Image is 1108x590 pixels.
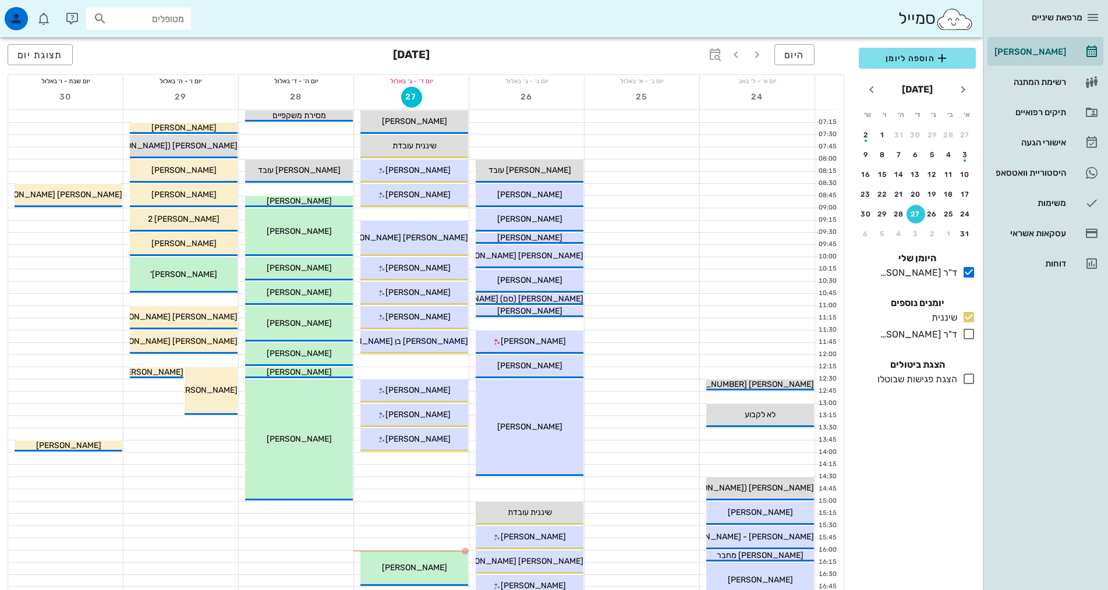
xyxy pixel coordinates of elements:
div: 15:45 [815,533,839,543]
div: 09:45 [815,240,839,250]
button: 28 [940,126,958,144]
button: 10 [956,165,975,184]
div: יום ו׳ - ה׳ באלול [123,75,238,87]
div: 24 [956,210,975,218]
div: יום ג׳ - ב׳ באלול [469,75,584,87]
div: 12 [923,170,941,179]
button: תצוגת יום [8,44,73,65]
span: [PERSON_NAME] עובד [488,165,571,175]
span: [PERSON_NAME] [497,214,562,224]
div: 15:30 [815,521,839,531]
button: 27 [956,126,975,144]
span: תצוגת יום [17,49,63,61]
button: 19 [923,185,941,204]
span: [PERSON_NAME] מחבר [717,550,803,560]
span: [PERSON_NAME] [151,123,217,133]
span: [PERSON_NAME] [501,532,566,542]
button: 1 [873,126,892,144]
button: 5 [923,145,941,164]
button: 6 [907,145,925,164]
h3: [DATE] [393,44,430,67]
button: 12 [923,165,941,184]
div: 16:15 [815,557,839,567]
span: [PERSON_NAME] [382,116,447,126]
div: 6 [856,230,875,238]
button: 25 [632,87,653,108]
div: 22 [873,190,892,198]
div: 12:45 [815,386,839,396]
span: [PERSON_NAME] [728,575,793,585]
div: שיננית [927,311,957,325]
span: [PERSON_NAME] [118,367,183,377]
div: יום ב׳ - א׳ באלול [585,75,699,87]
div: 14:30 [815,472,839,482]
div: 26 [923,210,941,218]
span: [PERSON_NAME] [385,434,451,444]
span: [PERSON_NAME] ([PERSON_NAME]) [100,141,238,151]
button: 4 [890,225,908,243]
button: 11 [940,165,958,184]
div: 20 [907,190,925,198]
div: 3 [956,151,975,159]
span: [PERSON_NAME] [267,349,332,358]
span: [PERSON_NAME] [497,275,562,285]
span: 28 [286,92,307,102]
span: [PERSON_NAME] [497,361,562,371]
button: 24 [956,205,975,223]
div: 15:00 [815,496,839,506]
button: 16 [856,165,875,184]
div: 14 [890,170,908,179]
div: 8 [873,151,892,159]
button: 30 [55,87,76,108]
button: 26 [923,205,941,223]
button: 2 [923,225,941,243]
div: 31 [890,131,908,139]
span: 29 [171,92,192,102]
span: מסירת משקפיים [272,111,326,120]
span: 24 [747,92,768,102]
div: 2 [923,230,941,238]
span: [PERSON_NAME] - [PERSON_NAME] [676,532,814,542]
div: יום שבת - ו׳ באלול [8,75,123,87]
div: ד"ר [PERSON_NAME] [875,266,957,280]
span: [PERSON_NAME] [385,190,451,200]
span: [PERSON_NAME] [497,422,562,432]
span: היום [784,49,805,61]
th: ש׳ [860,105,875,125]
div: 15 [873,170,892,179]
span: [PERSON_NAME] [385,385,451,395]
span: 30 [55,92,76,102]
span: [PERSON_NAME] [501,336,566,346]
div: 08:15 [815,166,839,176]
button: 20 [907,185,925,204]
div: 3 [907,230,925,238]
button: 9 [856,145,875,164]
div: 4 [940,151,958,159]
span: [PERSON_NAME] [382,563,447,573]
div: 11:30 [815,325,839,335]
span: [PERSON_NAME] [497,233,562,243]
div: 13:30 [815,423,839,433]
div: 4 [890,230,908,238]
div: 30 [856,210,875,218]
button: 30 [856,205,875,223]
div: היסטוריית וואטסאפ [992,168,1066,177]
div: יום ה׳ - ד׳ באלול [239,75,353,87]
span: 26 [516,92,537,102]
span: [PERSON_NAME] [PERSON_NAME] [336,233,468,243]
div: 08:00 [815,154,839,164]
span: [PERSON_NAME] [497,306,562,316]
div: 13:15 [815,411,839,421]
button: 23 [856,185,875,204]
span: [PERSON_NAME] [151,190,217,200]
button: 14 [890,165,908,184]
div: 18 [940,190,958,198]
div: משימות [992,198,1066,208]
span: [PERSON_NAME] [267,318,332,328]
button: היום [774,44,815,65]
span: [PERSON_NAME] [385,263,451,273]
div: 09:30 [815,228,839,237]
div: הצגת פגישות שבוטלו [873,372,957,386]
button: 15 [873,165,892,184]
div: 11:00 [815,301,839,311]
